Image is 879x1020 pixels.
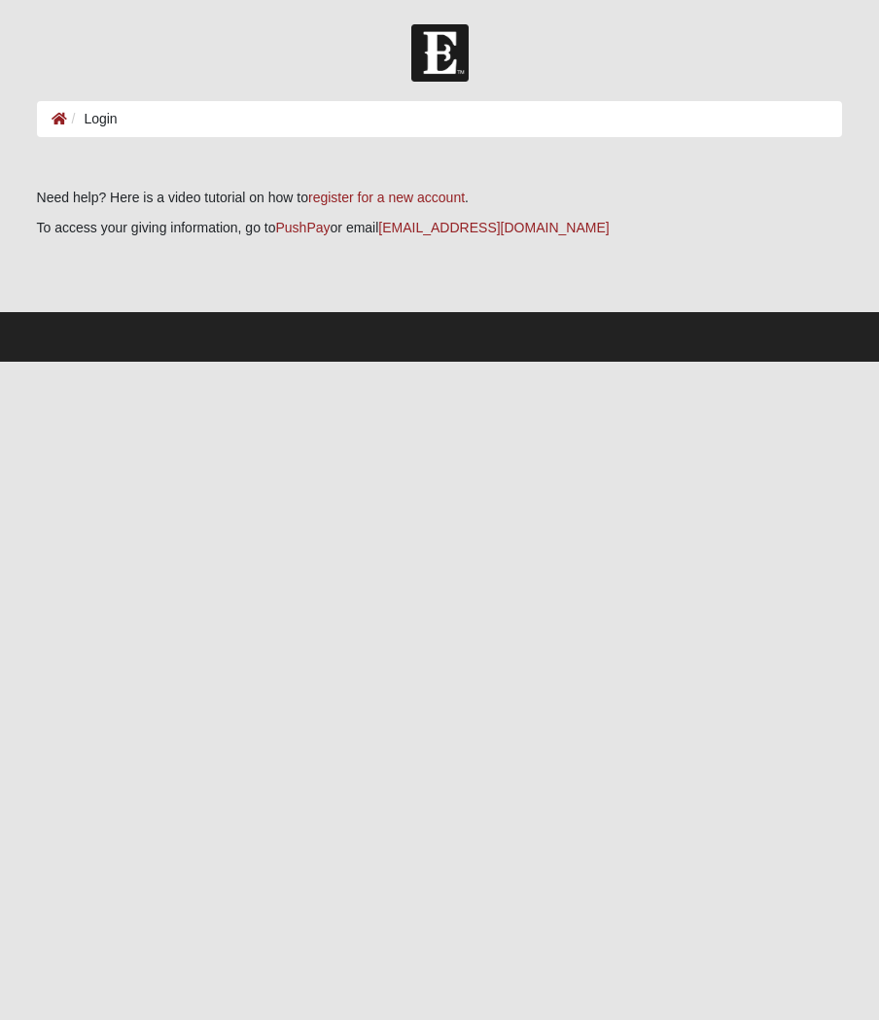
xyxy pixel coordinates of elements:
a: register for a new account [308,190,465,205]
img: Church of Eleven22 Logo [411,24,469,82]
a: [EMAIL_ADDRESS][DOMAIN_NAME] [378,220,609,235]
li: Login [67,109,118,129]
a: PushPay [276,220,331,235]
p: To access your giving information, go to or email [37,218,843,238]
p: Need help? Here is a video tutorial on how to . [37,188,843,208]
